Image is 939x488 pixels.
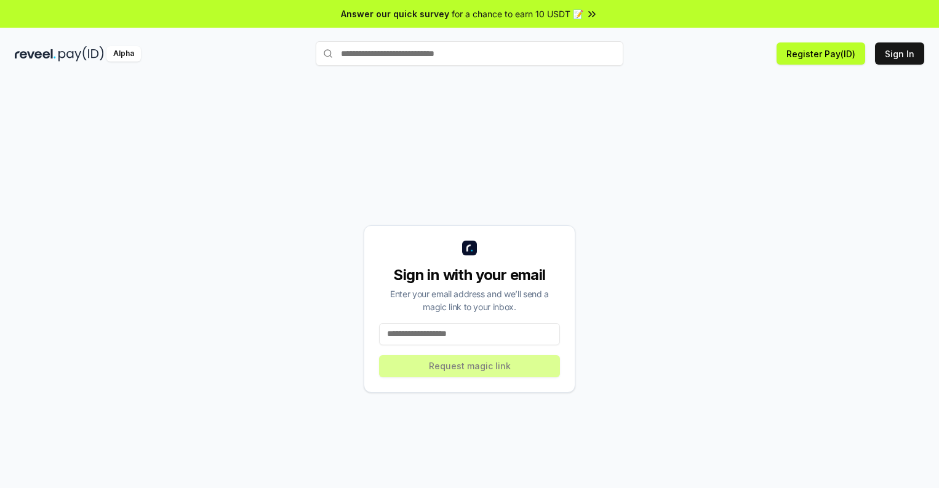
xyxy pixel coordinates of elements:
span: for a chance to earn 10 USDT 📝 [452,7,583,20]
button: Register Pay(ID) [777,42,865,65]
img: logo_small [462,241,477,255]
div: Enter your email address and we’ll send a magic link to your inbox. [379,287,560,313]
span: Answer our quick survey [341,7,449,20]
img: pay_id [58,46,104,62]
div: Sign in with your email [379,265,560,285]
button: Sign In [875,42,924,65]
div: Alpha [106,46,141,62]
img: reveel_dark [15,46,56,62]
